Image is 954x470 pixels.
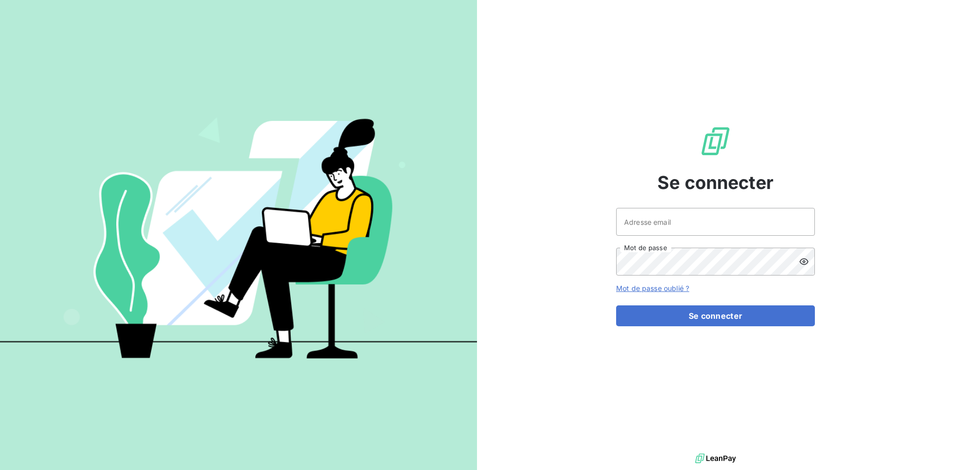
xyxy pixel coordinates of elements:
[657,169,774,196] span: Se connecter
[700,125,731,157] img: Logo LeanPay
[616,305,815,326] button: Se connecter
[695,451,736,466] img: logo
[616,208,815,236] input: placeholder
[616,284,689,292] a: Mot de passe oublié ?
